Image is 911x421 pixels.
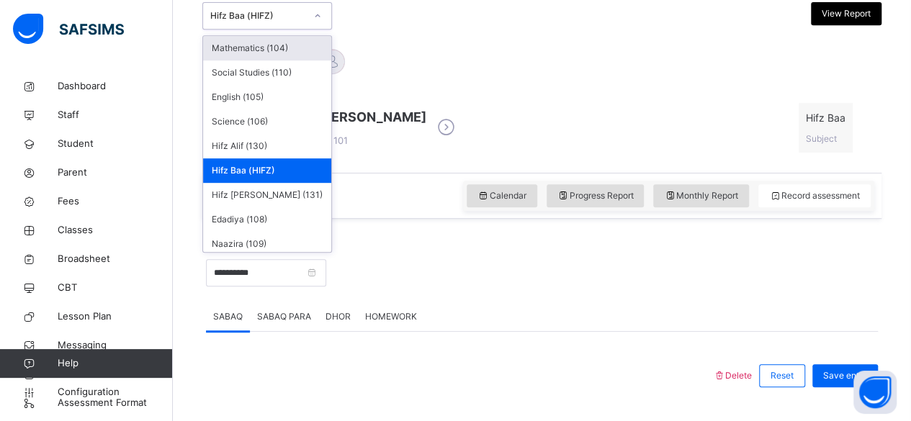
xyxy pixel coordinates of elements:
[58,281,173,295] span: CBT
[58,309,173,324] span: Lesson Plan
[853,371,897,414] button: Open asap
[806,133,837,144] span: Subject
[769,189,860,202] span: Record assessment
[318,135,348,146] span: 101
[58,385,172,399] span: Configuration
[203,134,331,158] div: Hifz Alif (130)
[203,207,331,232] div: Edadiya (108)
[203,232,331,256] div: Naazira (109)
[257,310,311,323] span: SABAQ PARA
[13,14,124,44] img: safsims
[210,9,305,22] div: Hifz Baa (HIFZ)
[318,107,426,127] span: [PERSON_NAME]
[203,158,331,183] div: Hifz Baa (HIFZ)
[822,7,871,20] span: View Report
[58,338,173,353] span: Messaging
[58,166,173,180] span: Parent
[58,356,172,371] span: Help
[203,85,331,109] div: English (105)
[58,223,173,237] span: Classes
[58,252,173,266] span: Broadsheet
[557,189,634,202] span: Progress Report
[213,310,243,323] span: SABAQ
[713,370,752,381] span: Delete
[203,183,331,207] div: Hifz [PERSON_NAME] (131)
[771,369,794,382] span: Reset
[806,110,845,125] span: Hifz Baa
[326,310,351,323] span: DHOR
[477,189,526,202] span: Calendar
[365,310,417,323] span: HOMEWORK
[58,137,173,151] span: Student
[664,189,738,202] span: Monthly Report
[58,194,173,209] span: Fees
[203,109,331,134] div: Science (106)
[58,79,173,94] span: Dashboard
[203,60,331,85] div: Social Studies (110)
[203,36,331,60] div: Mathematics (104)
[58,108,173,122] span: Staff
[823,369,867,382] span: Save entry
